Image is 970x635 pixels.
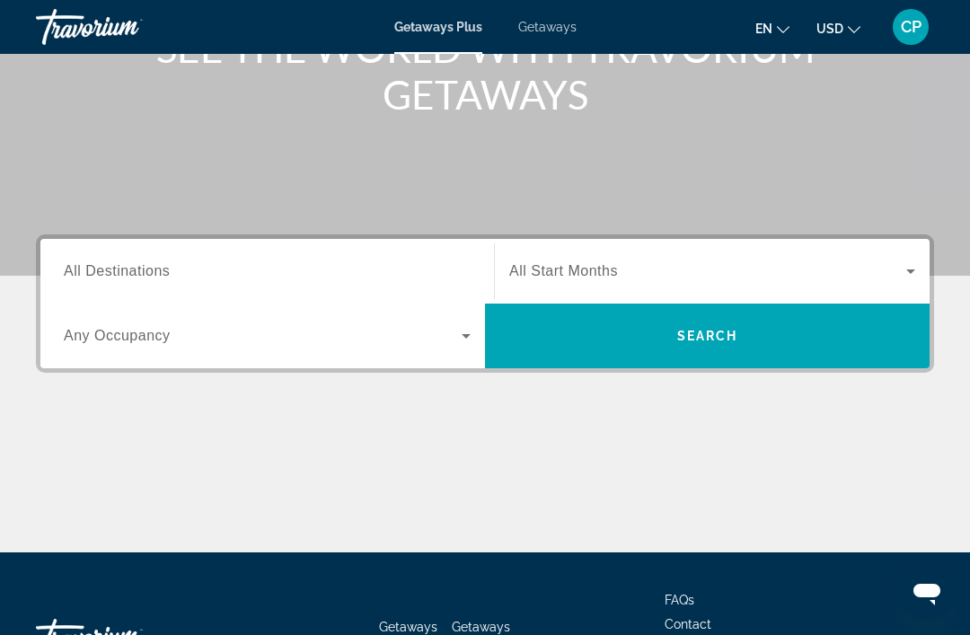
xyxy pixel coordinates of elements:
a: Getaways [518,20,577,34]
span: CP [901,18,921,36]
span: USD [816,22,843,36]
a: Contact [665,617,711,631]
div: Search widget [40,239,930,368]
a: Getaways [379,620,437,634]
a: FAQs [665,593,694,607]
h1: SEE THE WORLD WITH TRAVORIUM GETAWAYS [148,24,822,118]
span: Any Occupancy [64,328,171,343]
button: Change currency [816,15,860,41]
button: Change language [755,15,789,41]
button: User Menu [887,8,934,46]
button: Search [485,304,930,368]
span: All Destinations [64,263,170,278]
span: en [755,22,772,36]
a: Travorium [36,4,216,50]
span: All Start Months [509,263,618,278]
a: Getaways Plus [394,20,482,34]
iframe: Button to launch messaging window [898,563,956,621]
span: Search [677,329,738,343]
